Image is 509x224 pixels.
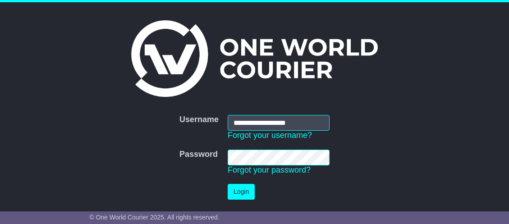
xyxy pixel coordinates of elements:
button: Login [228,184,255,200]
label: Password [179,150,218,160]
a: Forgot your username? [228,131,312,140]
a: Forgot your password? [228,165,311,174]
span: © One World Courier 2025. All rights reserved. [89,214,220,221]
label: Username [179,115,219,125]
img: One World [131,20,377,97]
